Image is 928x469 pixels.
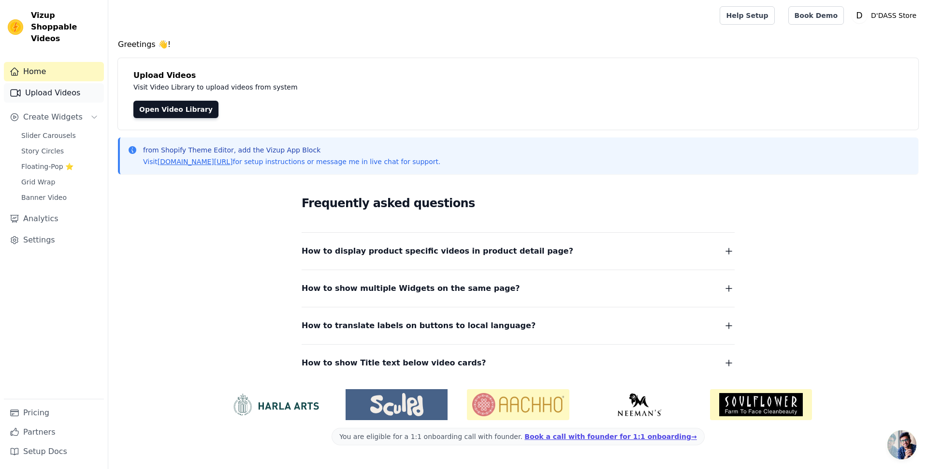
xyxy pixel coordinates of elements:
span: Floating-Pop ⭐ [21,162,73,171]
span: Grid Wrap [21,177,55,187]
a: Grid Wrap [15,175,104,189]
p: Visit for setup instructions or message me in live chat for support. [143,157,440,166]
span: How to display product specific videos in product detail page? [302,244,573,258]
span: Banner Video [21,193,67,202]
a: Home [4,62,104,81]
span: Story Circles [21,146,64,156]
img: Vizup [8,19,23,35]
a: Banner Video [15,191,104,204]
img: Neeman's [589,393,691,416]
a: Slider Carousels [15,129,104,142]
a: Open Video Library [133,101,218,118]
button: Create Widgets [4,107,104,127]
h2: Frequently asked questions [302,194,735,213]
span: Slider Carousels [21,131,76,140]
a: [DOMAIN_NAME][URL] [158,158,233,166]
span: Create Widgets [23,111,83,123]
a: Help Setup [720,6,774,25]
a: Analytics [4,209,104,228]
button: How to display product specific videos in product detail page? [302,244,735,258]
button: How to show multiple Widgets on the same page? [302,282,735,295]
div: Open chat [887,430,916,459]
a: Book Demo [788,6,844,25]
img: Sculpd US [346,393,448,416]
h4: Greetings 👋! [118,39,918,50]
span: How to show multiple Widgets on the same page? [302,282,520,295]
p: from Shopify Theme Editor, add the Vizup App Block [143,145,440,155]
img: HarlaArts [224,393,326,416]
img: Aachho [467,389,569,420]
a: Floating-Pop ⭐ [15,160,104,173]
button: How to show Title text below video cards? [302,356,735,370]
a: Setup Docs [4,442,104,461]
a: Book a call with founder for 1:1 onboarding [524,433,696,440]
text: D [856,11,862,20]
a: Partners [4,423,104,442]
a: Settings [4,230,104,250]
a: Pricing [4,403,104,423]
img: Soulflower [710,389,812,420]
h4: Upload Videos [133,70,903,81]
a: Upload Videos [4,83,104,103]
button: How to translate labels on buttons to local language? [302,319,735,333]
p: Visit Video Library to upload videos from system [133,81,566,93]
span: Vizup Shoppable Videos [31,10,100,45]
a: Story Circles [15,144,104,158]
span: How to translate labels on buttons to local language? [302,319,536,333]
p: D'DASS Store [867,7,920,24]
span: How to show Title text below video cards? [302,356,486,370]
button: D D'DASS Store [852,7,920,24]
